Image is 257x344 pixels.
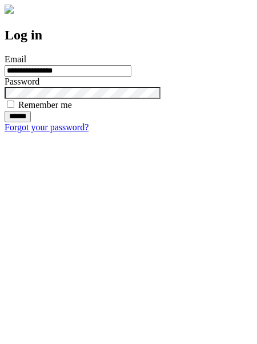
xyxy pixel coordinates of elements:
[5,122,89,132] a: Forgot your password?
[5,27,252,43] h2: Log in
[5,5,14,14] img: logo-4e3dc11c47720685a147b03b5a06dd966a58ff35d612b21f08c02c0306f2b779.png
[5,77,39,86] label: Password
[18,100,72,110] label: Remember me
[5,54,26,64] label: Email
